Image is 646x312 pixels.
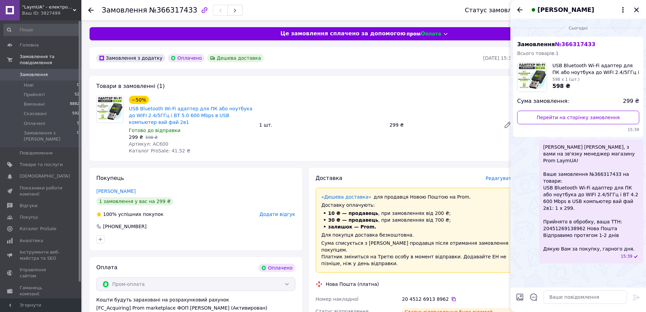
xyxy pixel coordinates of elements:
[465,7,527,14] div: Статус замовлення
[129,106,252,125] a: USB Bluetooth Wi-Fi адаптер для ПК або ноутбука до WIFI 2.4/5ГГц і BT 5.0 600 Mbps в USB компьюте...
[316,296,359,302] span: Номер накладної
[324,281,381,288] div: Нова Пошта (платна)
[96,264,117,271] span: Оплата
[321,194,509,200] div: для продавця Новою Поштою на Prom.
[145,135,158,140] span: 598 ₴
[102,223,147,230] div: [PHONE_NUMBER]
[149,6,197,14] span: №366317433
[517,111,639,124] a: Перейти на сторінку замовлення
[552,62,639,76] span: USB Bluetooth Wi-Fi адаптер для ПК або ноутбука до WIFI 2.4/5ГГц і BT 5.0 600 Mbps в USB компьюте...
[328,217,378,223] span: 30 ₴ — продавець
[75,92,79,98] span: 52
[321,240,509,267] div: Сума списується з [PERSON_NAME] продавця після отримання замовлення покупцем. Платник зміниться н...
[321,217,509,223] li: , при замовленнях від 700 ₴;
[24,101,45,107] span: Виконані
[259,212,295,217] span: Додати відгук
[96,83,165,89] span: Товари в замовленні (1)
[77,130,79,142] span: 0
[566,25,590,31] span: Сьогодні
[20,173,70,179] span: [DEMOGRAPHIC_DATA]
[129,148,190,153] span: Каталог ProSale: 41.52 ₴
[129,128,180,133] span: Готово до відправки
[70,101,79,107] span: 8882
[129,134,143,140] span: 299 ₴
[96,296,295,311] div: Кошти будуть зараховані на розрахунковий рахунок
[96,188,136,194] a: [PERSON_NAME]
[20,249,63,261] span: Інструменти веб-майстра та SEO
[88,7,94,14] div: Повернутися назад
[517,62,547,92] img: 6478088958_w100_h100_usb-bluetooth-wi-fi.jpg
[517,51,559,56] span: Всього товарів: 1
[72,111,79,117] span: 592
[552,77,580,82] span: 598 x 1 (шт.)
[20,285,63,297] span: Гаманець компанії
[321,194,371,200] a: «Дешева доставка»
[96,305,295,311] div: [FC_Acquiring] Prom marketplace ФОП [PERSON_NAME] (Активирован)
[321,202,509,208] div: Доставку оплачують:
[24,82,34,88] span: Нові
[20,185,63,197] span: Показники роботи компанії
[402,296,514,302] div: 20 4512 6913 8962
[77,82,79,88] span: 0
[321,232,509,238] div: Для покупця доставка безкоштовна.
[517,97,569,105] span: Сума замовлення:
[20,150,53,156] span: Повідомлення
[517,41,595,48] span: Замовлення
[20,42,39,48] span: Головна
[20,226,56,232] span: Каталог ProSale
[96,54,165,62] div: Замовлення з додатку
[513,24,643,31] div: 12.10.2025
[316,175,342,181] span: Доставка
[258,264,295,272] div: Оплачено
[168,54,204,62] div: Оплачено
[483,55,514,61] time: [DATE] 15:33
[20,267,63,279] span: Управління сайтом
[256,120,387,130] div: 1 шт.
[24,121,45,127] span: Оплачені
[20,238,43,244] span: Аналітика
[20,162,63,168] span: Товари та послуги
[20,203,37,209] span: Відгуки
[97,96,123,123] img: USB Bluetooth Wi-Fi адаптер для ПК або ноутбука до WIFI 2.4/5ГГц і BT 5.0 600 Mbps в USB компьюте...
[537,5,594,14] span: [PERSON_NAME]
[24,92,45,98] span: Прийняті
[552,83,570,89] span: 598 ₴
[321,210,509,217] li: , при замовленнях від 200 ₴;
[24,111,47,117] span: Скасовані
[501,118,514,132] a: Редагувати
[280,30,406,38] span: Це замовлення сплачено за допомогою
[529,293,538,301] button: Відкрити шаблони відповідей
[555,41,595,48] span: № 366317433
[20,214,38,220] span: Покупці
[207,54,263,62] div: Дешева доставка
[22,10,81,16] div: Ваш ID: 3827499
[623,97,639,105] span: 299 ₴
[129,141,168,147] span: Артикул: AC600
[387,120,498,130] div: 299 ₴
[543,144,639,252] span: [PERSON_NAME] [PERSON_NAME], з вами на зв'язку менеджер магазину Prom LaymUA! Ваше замовлення №36...
[96,197,173,205] div: 1 замовлення у вас на 299 ₴
[328,210,378,216] span: 10 ₴ — продавець
[102,6,147,14] span: Замовлення
[632,6,641,14] button: Закрити
[486,176,514,181] span: Редагувати
[529,5,627,14] button: [PERSON_NAME]
[328,224,376,230] span: залишок — Prom.
[22,4,73,10] span: "LaymUA" - електроніка від перевірених брендів!
[621,254,632,259] span: 15:39 12.10.2025
[3,24,80,36] input: Пошук
[129,96,149,104] div: −50%
[20,72,48,78] span: Замовлення
[96,175,124,181] span: Покупець
[517,127,639,133] span: 15:39 12.10.2025
[20,54,81,66] span: Замовлення та повідомлення
[77,121,79,127] span: 5
[96,211,163,218] div: успішних покупок
[24,130,77,142] span: Замовлення з [PERSON_NAME]
[103,212,117,217] span: 100%
[516,6,524,14] button: Назад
